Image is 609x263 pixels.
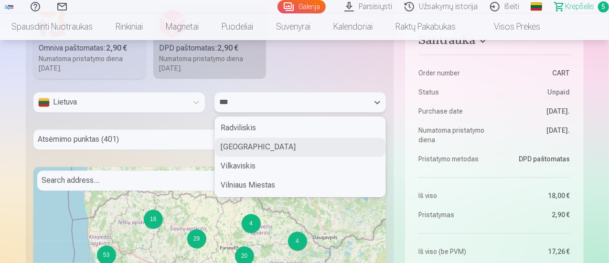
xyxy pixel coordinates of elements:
[598,1,609,12] span: 5
[215,176,385,195] div: Vilniaus Miestas
[241,213,242,214] div: 4
[418,247,490,256] dt: Iš viso (be PVM)
[143,209,144,210] div: 18
[288,231,307,251] div: 4
[384,13,467,40] a: Raktų pakabukas
[215,137,385,157] div: [GEOGRAPHIC_DATA]
[288,231,288,232] div: 4
[499,247,570,256] dd: 17,26 €
[144,210,163,229] div: 18
[4,4,14,10] img: /fa5
[548,87,570,97] span: Unpaid
[159,42,260,54] div: DPD paštomatas :
[499,68,570,78] dd: CART
[235,246,235,247] div: 20
[565,1,594,12] span: Krepšelis
[210,13,265,40] a: Puodeliai
[418,126,490,145] dt: Numatoma pristatymo diena
[499,126,570,145] dd: [DATE].
[38,96,183,108] div: Lietuva
[242,214,261,233] div: 4
[154,13,210,40] a: Magnetai
[418,106,490,116] dt: Purchase date
[467,13,552,40] a: Visos prekės
[418,210,490,220] dt: Pristatymas
[418,191,490,200] dt: Iš viso
[215,118,385,137] div: Radviliskis
[217,43,238,53] b: 2,90 €
[499,210,570,220] dd: 2,90 €
[322,13,384,40] a: Kalendoriai
[39,42,140,54] div: Omniva paštomatas :
[418,68,490,78] dt: Order number
[107,43,128,53] b: 2,90 €
[187,229,188,230] div: 29
[159,54,260,73] div: Numatoma pristatymo diena [DATE].
[265,13,322,40] a: Suvenyrai
[499,154,570,164] dd: DPD paštomatas
[187,229,206,248] div: 29
[418,33,570,51] button: Santrauka
[215,157,385,176] div: Vilkaviskis
[104,13,154,40] a: Rinkiniai
[499,106,570,116] dd: [DATE].
[39,54,140,73] div: Numatoma pristatymo diena [DATE].
[418,154,490,164] dt: Pristatymo metodas
[499,191,570,200] dd: 18,00 €
[418,87,490,97] dt: Status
